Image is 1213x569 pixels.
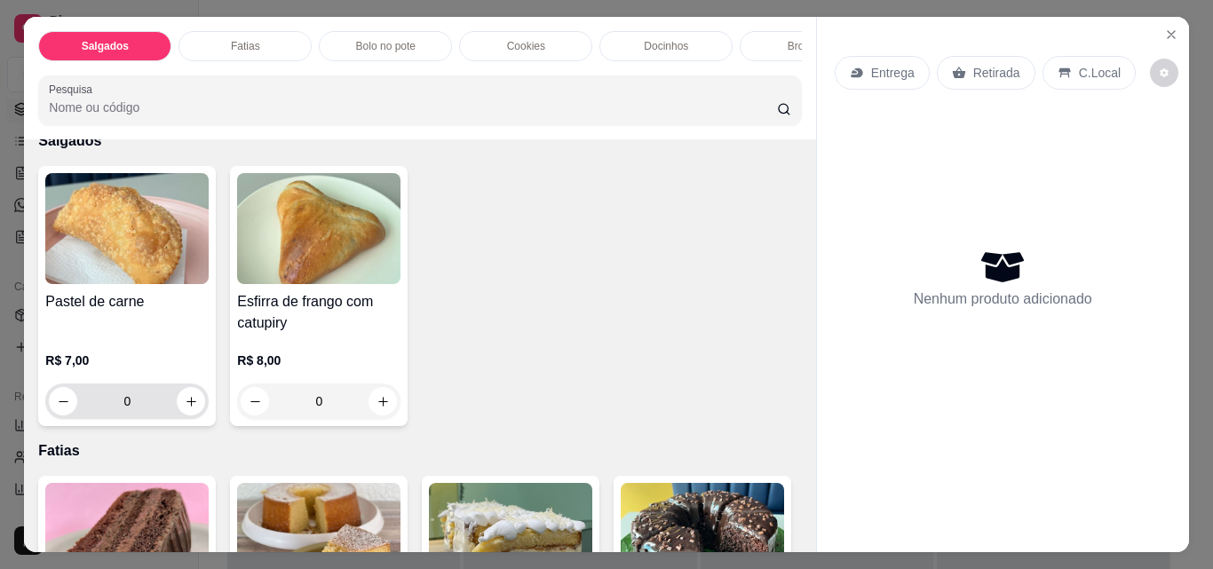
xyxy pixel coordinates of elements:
[231,39,260,53] p: Fatias
[369,387,397,415] button: increase-product-quantity
[241,387,269,415] button: decrease-product-quantity
[871,64,915,82] p: Entrega
[45,173,209,284] img: product-image
[1150,59,1178,87] button: decrease-product-quantity
[914,288,1092,310] p: Nenhum produto adicionado
[788,39,826,53] p: Brownie
[973,64,1020,82] p: Retirada
[1079,64,1121,82] p: C.Local
[507,39,545,53] p: Cookies
[38,440,801,462] p: Fatias
[49,387,77,415] button: decrease-product-quantity
[38,130,801,152] p: Salgados
[1157,20,1185,49] button: Close
[82,39,129,53] p: Salgados
[177,387,205,415] button: increase-product-quantity
[237,352,400,369] p: R$ 8,00
[644,39,688,53] p: Docinhos
[237,291,400,334] h4: Esfirra de frango com catupiry
[49,82,99,97] label: Pesquisa
[237,173,400,284] img: product-image
[356,39,416,53] p: Bolo no pote
[45,291,209,312] h4: Pastel de carne
[49,99,777,116] input: Pesquisa
[45,352,209,369] p: R$ 7,00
